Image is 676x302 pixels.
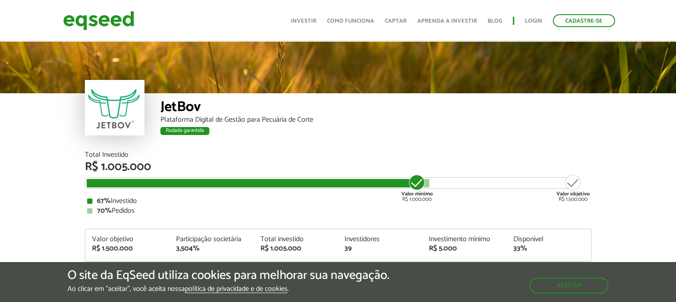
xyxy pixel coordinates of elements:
[63,9,134,32] img: EqSeed
[400,174,434,202] div: R$ 1.000.000
[185,286,288,293] a: política de privacidade e de cookies
[344,245,416,252] div: 39
[513,236,584,243] div: Disponível
[525,18,542,24] a: Login
[556,190,590,198] strong: Valor objetivo
[97,195,111,207] strong: 67%
[87,207,589,215] div: Pedidos
[85,151,592,159] div: Total Investido
[429,245,500,252] div: R$ 5.000
[176,245,247,252] div: 3,504%
[327,18,374,24] a: Como funciona
[68,269,389,282] h5: O site da EqSeed utiliza cookies para melhorar sua navegação.
[385,18,407,24] a: Captar
[429,236,500,243] div: Investimento mínimo
[513,245,584,252] div: 33%
[260,236,332,243] div: Total investido
[160,100,592,116] div: JetBov
[488,18,502,24] a: Blog
[260,245,332,252] div: R$ 1.005.000
[92,236,163,243] div: Valor objetivo
[68,285,389,293] p: Ao clicar em "aceitar", você aceita nossa .
[401,190,433,198] strong: Valor mínimo
[291,18,316,24] a: Investir
[92,245,163,252] div: R$ 1.500.000
[417,18,477,24] a: Aprenda a investir
[85,161,592,173] div: R$ 1.005.000
[556,174,590,202] div: R$ 1.500.000
[160,127,209,135] div: Rodada garantida
[97,205,112,217] strong: 70%
[529,278,608,294] button: Aceitar
[176,236,247,243] div: Participação societária
[344,236,416,243] div: Investidores
[87,198,589,205] div: Investido
[160,116,592,123] div: Plataforma Digital de Gestão para Pecuária de Corte
[553,14,615,27] a: Cadastre-se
